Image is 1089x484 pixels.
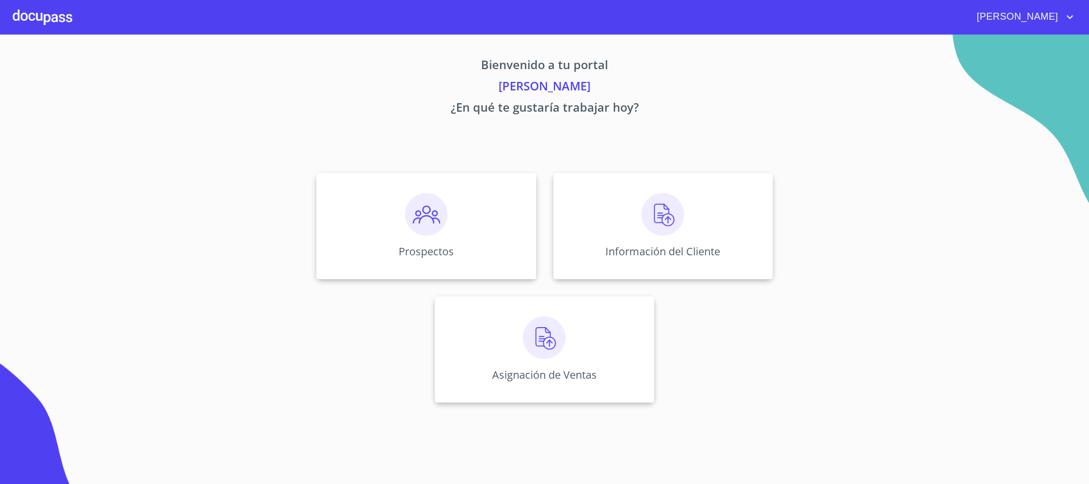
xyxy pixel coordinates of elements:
img: carga.png [523,316,565,359]
button: account of current user [969,9,1076,26]
p: ¿En qué te gustaría trabajar hoy? [217,98,872,120]
p: Asignación de Ventas [492,368,597,382]
p: Bienvenido a tu portal [217,56,872,77]
span: [PERSON_NAME] [969,9,1063,26]
p: [PERSON_NAME] [217,77,872,98]
img: carga.png [641,193,684,236]
p: Información del Cliente [605,244,720,258]
img: prospectos.png [405,193,448,236]
p: Prospectos [399,244,454,258]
